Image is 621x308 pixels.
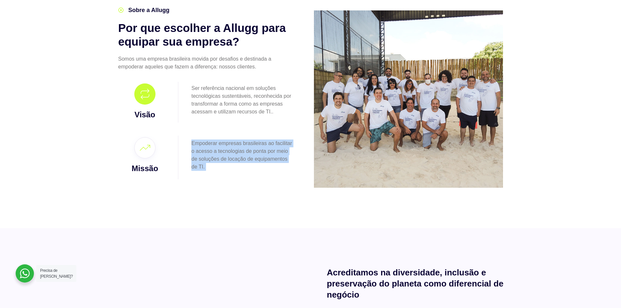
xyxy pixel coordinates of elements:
span: Ser referência nacional em soluções tecnológicas sustentáveis, reconhecida por transformar a form... [191,85,291,114]
h2: Acreditamos na diversidade, inclusão e preservação do planeta como diferencial de negócio [327,267,521,300]
span: . [272,109,273,114]
h2: Por que escolher a Allugg para equipar sua empresa? [118,21,294,49]
iframe: Chat Widget [504,225,621,308]
h3: Missão [120,163,170,174]
span: Precisa de [PERSON_NAME]? [40,268,73,279]
div: Widget de chat [504,225,621,308]
p: Somos uma empresa brasileira movida por desafios e destinada a empoderar aqueles que fazem a dife... [118,55,294,71]
h3: Visão [120,109,170,121]
span: Sobre a Allugg [127,6,170,15]
span: Empoderar empresas brasileiras ao facilitar o acesso a tecnologias de ponta por meio de soluções ... [191,140,292,169]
